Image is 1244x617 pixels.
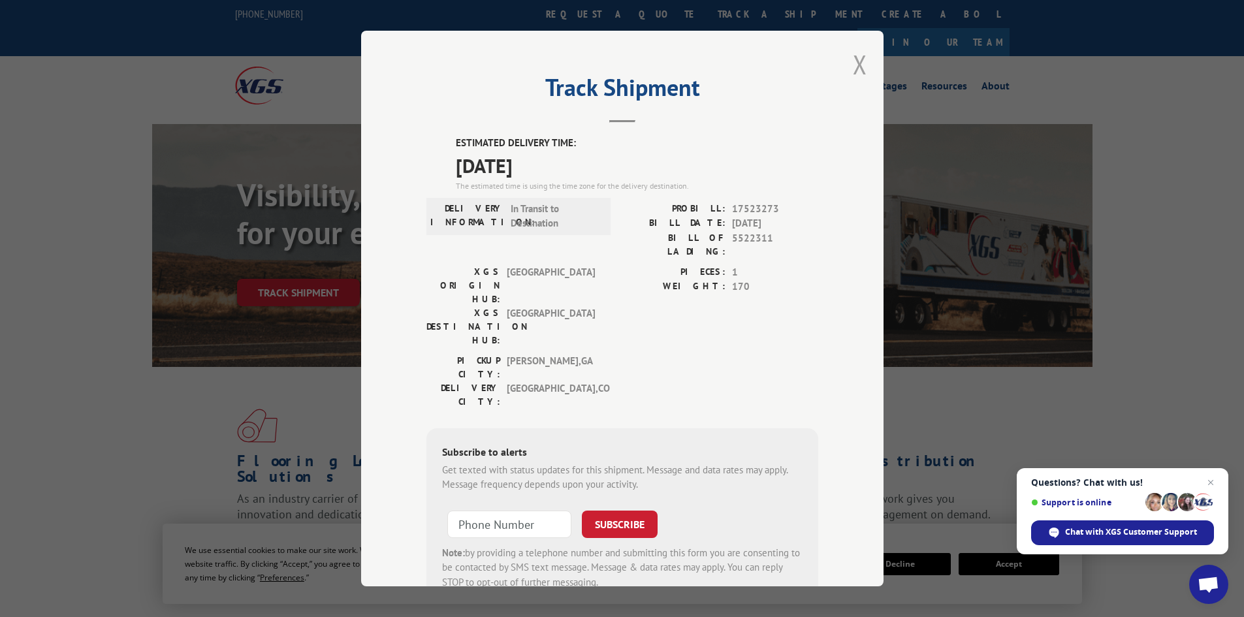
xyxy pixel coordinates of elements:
[442,546,803,590] div: by providing a telephone number and submitting this form you are consenting to be contacted by SM...
[853,47,867,82] button: Close modal
[622,279,726,294] label: WEIGHT:
[507,381,595,409] span: [GEOGRAPHIC_DATA] , CO
[1065,526,1197,538] span: Chat with XGS Customer Support
[622,202,726,217] label: PROBILL:
[1189,565,1228,604] div: Open chat
[732,231,818,259] span: 5522311
[507,306,595,347] span: [GEOGRAPHIC_DATA]
[1031,520,1214,545] div: Chat with XGS Customer Support
[511,202,599,231] span: In Transit to Destination
[732,265,818,280] span: 1
[507,354,595,381] span: [PERSON_NAME] , GA
[442,463,803,492] div: Get texted with status updates for this shipment. Message and data rates may apply. Message frequ...
[1031,477,1214,488] span: Questions? Chat with us!
[732,216,818,231] span: [DATE]
[456,151,818,180] span: [DATE]
[447,511,571,538] input: Phone Number
[507,265,595,306] span: [GEOGRAPHIC_DATA]
[426,381,500,409] label: DELIVERY CITY:
[442,546,465,559] strong: Note:
[456,180,818,192] div: The estimated time is using the time zone for the delivery destination.
[1203,475,1219,490] span: Close chat
[456,136,818,151] label: ESTIMATED DELIVERY TIME:
[426,265,500,306] label: XGS ORIGIN HUB:
[442,444,803,463] div: Subscribe to alerts
[582,511,658,538] button: SUBSCRIBE
[426,78,818,103] h2: Track Shipment
[426,354,500,381] label: PICKUP CITY:
[426,306,500,347] label: XGS DESTINATION HUB:
[1031,498,1141,507] span: Support is online
[732,202,818,217] span: 17523273
[732,279,818,294] span: 170
[622,231,726,259] label: BILL OF LADING:
[622,216,726,231] label: BILL DATE:
[622,265,726,280] label: PIECES:
[430,202,504,231] label: DELIVERY INFORMATION:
